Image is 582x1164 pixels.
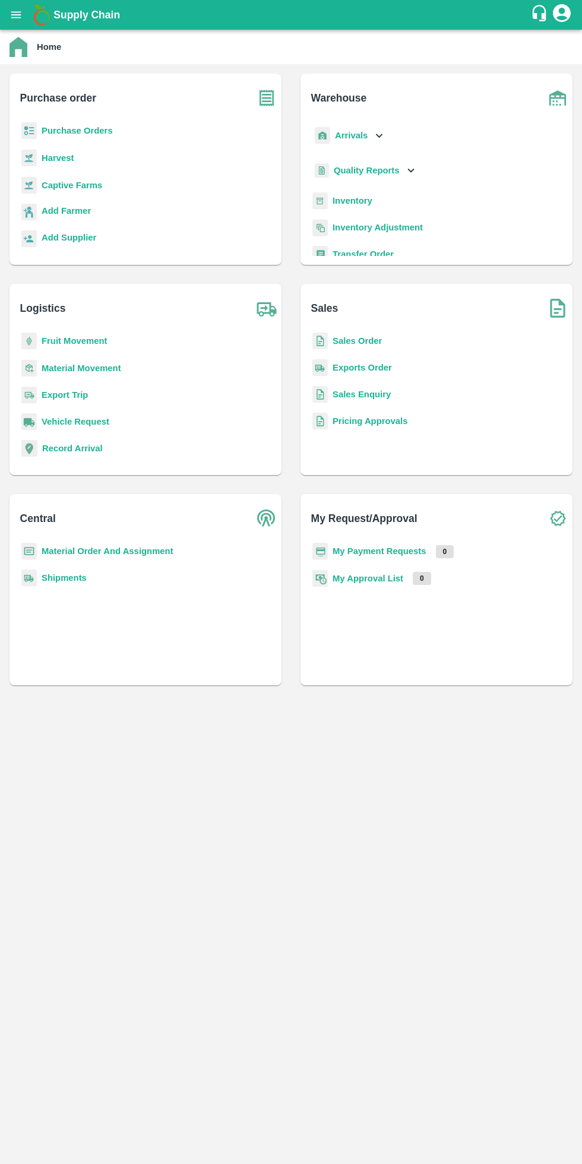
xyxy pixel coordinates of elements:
img: soSales [543,293,572,323]
img: sales [312,333,328,350]
b: Logistics [20,300,66,317]
b: Home [37,42,61,52]
a: Inventory Adjustment [333,223,423,232]
a: My Payment Requests [333,546,426,556]
a: Vehicle Request [42,417,109,426]
p: 0 [413,572,431,585]
img: fruit [21,333,37,350]
b: Sales [311,300,339,317]
p: 0 [436,545,454,558]
b: Warehouse [311,90,367,106]
div: Quality Reports [312,159,417,183]
img: supplier [21,230,37,248]
b: Central [20,510,56,527]
img: harvest [21,176,37,194]
a: Material Order And Assignment [42,546,173,556]
a: My Approval List [333,574,403,583]
b: Arrivals [335,131,368,140]
img: whArrival [315,127,330,144]
a: Captive Farms [42,181,102,190]
a: Pricing Approvals [333,416,407,426]
b: Supply Chain [53,9,120,21]
button: open drawer [2,1,30,29]
a: Purchase Orders [42,126,113,135]
a: Sales Enquiry [333,390,391,399]
b: Add Farmer [42,206,91,216]
img: purchase [252,83,281,113]
img: shipments [312,359,328,377]
a: Record Arrival [42,444,103,453]
img: logo [30,3,53,27]
a: Material Movement [42,363,121,373]
img: central [252,504,281,533]
img: material [21,359,37,377]
img: reciept [21,122,37,140]
img: farmer [21,204,37,221]
b: Quality Reports [334,166,400,175]
img: inventory [312,219,328,236]
a: Harvest [42,153,74,163]
a: Shipments [42,573,87,583]
b: Add Supplier [42,233,96,242]
a: Add Farmer [42,204,91,220]
div: customer-support [530,4,551,26]
img: check [543,504,572,533]
img: payment [312,543,328,560]
a: Sales Order [333,336,382,346]
b: Purchase order [20,90,96,106]
b: My Request/Approval [311,510,417,527]
img: approval [312,570,328,587]
img: centralMaterial [21,543,37,560]
img: qualityReport [315,163,329,178]
img: vehicle [21,413,37,431]
div: account of current user [551,2,572,27]
img: recordArrival [21,440,37,457]
img: shipments [21,570,37,587]
a: Exports Order [333,363,392,372]
a: Inventory [333,196,372,205]
img: harvest [21,149,37,167]
img: whInventory [312,192,328,210]
a: Transfer Order [333,249,394,259]
img: delivery [21,387,37,404]
img: home [10,37,27,57]
img: whTransfer [312,246,328,263]
img: sales [312,413,328,430]
a: Export Trip [42,390,88,400]
a: Supply Chain [53,7,530,23]
div: Arrivals [312,122,386,149]
img: truck [252,293,281,323]
img: sales [312,386,328,403]
a: Fruit Movement [42,336,107,346]
a: Add Supplier [42,231,96,247]
img: warehouse [543,83,572,113]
